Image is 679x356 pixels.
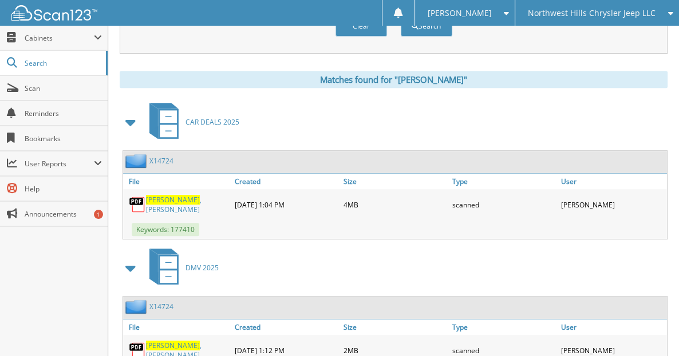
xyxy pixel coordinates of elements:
[558,192,667,217] div: [PERSON_NAME]
[25,134,102,143] span: Bookmarks
[528,10,656,17] span: Northwest Hills Chrysler Jeep LLC
[149,302,173,311] a: X14724
[125,299,149,314] img: folder2.png
[149,156,173,166] a: X14724
[449,319,558,335] a: Type
[11,5,97,21] img: scan123-logo-white.svg
[232,319,341,335] a: Created
[185,117,239,127] span: CAR DEALS 2025
[146,195,200,205] span: [PERSON_NAME]
[146,341,200,350] span: [PERSON_NAME]
[146,195,229,214] a: [PERSON_NAME], [PERSON_NAME]
[341,174,449,189] a: Size
[143,99,239,145] a: CAR DEALS 2025
[341,319,449,335] a: Size
[232,174,341,189] a: Created
[25,109,102,118] span: Reminders
[25,209,102,219] span: Announcements
[449,174,558,189] a: Type
[25,83,102,93] span: Scan
[449,192,558,217] div: scanned
[558,174,667,189] a: User
[125,154,149,168] img: folder2.png
[120,71,668,88] div: Matches found for "[PERSON_NAME]"
[94,210,103,219] div: 1
[185,263,219,273] span: DMV 2025
[143,245,219,290] a: DMV 2025
[123,319,232,335] a: File
[25,58,100,68] span: Search
[123,174,232,189] a: File
[622,301,679,356] iframe: Chat Widget
[232,192,341,217] div: [DATE] 1:04 PM
[335,15,387,37] button: Clear
[132,223,199,236] span: Keywords: 177410
[427,10,491,17] span: [PERSON_NAME]
[341,192,449,217] div: 4MB
[401,15,452,37] button: Search
[129,196,146,213] img: PDF.png
[25,184,102,194] span: Help
[25,33,94,43] span: Cabinets
[25,159,94,169] span: User Reports
[558,319,667,335] a: User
